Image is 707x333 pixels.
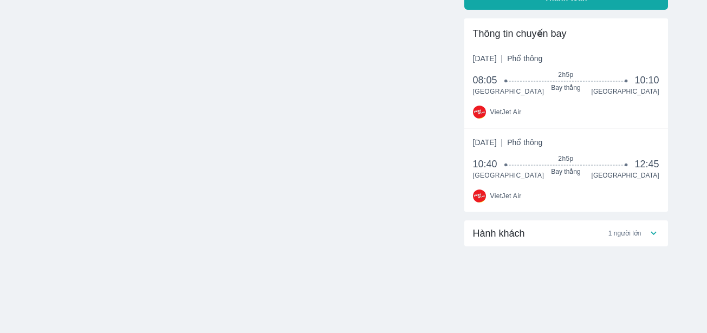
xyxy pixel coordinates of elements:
span: 1 người lớn [608,229,641,238]
span: 10:40 [473,158,507,171]
span: 2h5p [506,154,626,163]
span: 12:45 [634,158,659,171]
span: 10:10 [634,74,659,87]
div: Hành khách1 người lớn [464,220,668,246]
span: VietJet Air [490,108,522,116]
span: VietJet Air [490,192,522,200]
span: 2h5p [506,70,626,79]
div: Thông tin chuyến bay [473,27,659,40]
span: Phổ thông [507,138,542,147]
span: [DATE] [473,137,543,148]
span: Hành khách [473,227,525,240]
span: [DATE] [473,53,543,64]
span: | [501,54,503,63]
span: | [501,138,503,147]
span: Bay thẳng [506,83,626,92]
span: Phổ thông [507,54,542,63]
span: 08:05 [473,74,507,87]
span: Bay thẳng [506,167,626,176]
